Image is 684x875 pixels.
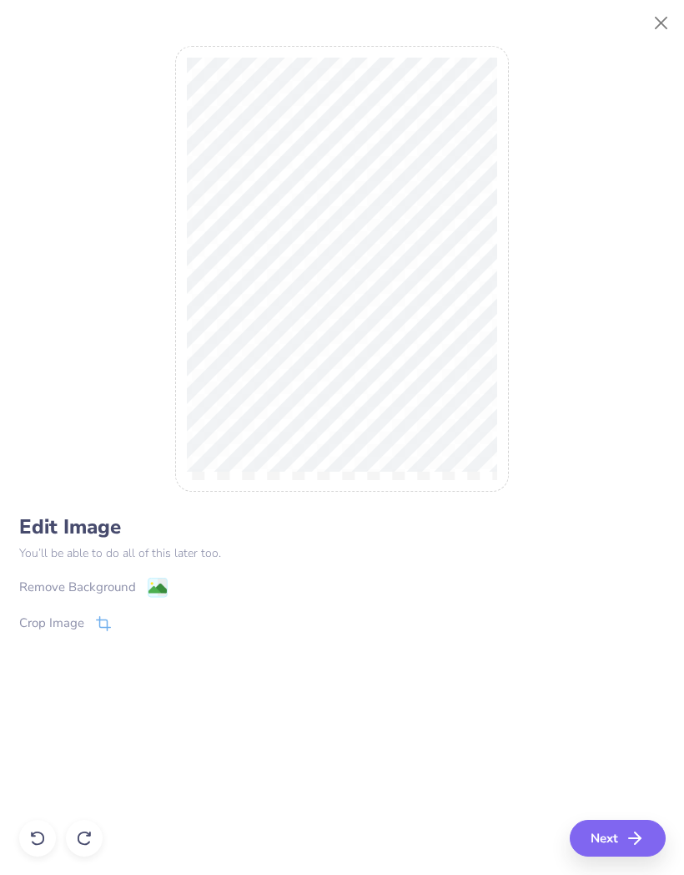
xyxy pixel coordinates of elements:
[19,614,84,633] div: Crop Image
[19,578,136,597] div: Remove Background
[646,8,677,39] button: Close
[19,515,666,539] h4: Edit Image
[570,820,666,857] button: Next
[19,544,666,562] p: You’ll be able to do all of this later too.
